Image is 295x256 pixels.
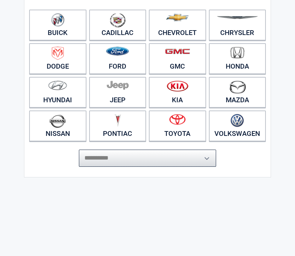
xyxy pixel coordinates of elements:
[114,114,121,127] img: pontiac
[49,114,66,128] img: nissan
[209,10,266,40] a: Chrysler
[89,77,146,108] a: Jeep
[149,43,206,74] a: GMC
[89,43,146,74] a: Ford
[89,110,146,141] a: Pontiac
[149,10,206,40] a: Chevrolet
[216,16,258,19] img: chrysler
[229,80,246,94] img: mazda
[106,47,129,56] img: ford
[169,114,186,125] img: toyota
[29,10,86,40] a: Buick
[231,114,244,127] img: volkswagen
[230,47,245,59] img: honda
[48,80,67,90] img: hyundai
[149,110,206,141] a: Toyota
[107,80,129,90] img: jeep
[209,43,266,74] a: Honda
[51,13,64,27] img: buick
[149,77,206,108] a: Kia
[209,77,266,108] a: Mazda
[29,77,86,108] a: Hyundai
[29,110,86,141] a: Nissan
[209,110,266,141] a: Volkswagen
[52,47,64,60] img: dodge
[165,48,190,54] img: gmc
[167,80,188,92] img: kia
[110,13,126,27] img: cadillac
[166,14,189,21] img: chevrolet
[89,10,146,40] a: Cadillac
[29,43,86,74] a: Dodge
